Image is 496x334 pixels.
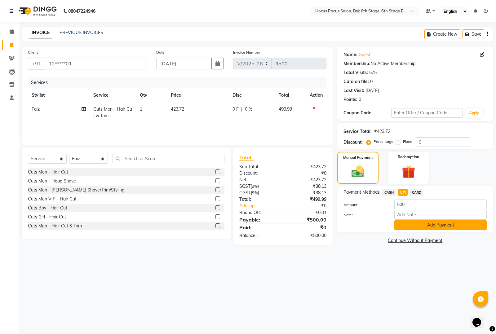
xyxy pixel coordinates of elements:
[113,154,224,163] input: Search or Scan
[239,190,251,196] span: CGST
[343,96,357,103] div: Points:
[343,139,363,146] div: Discount:
[156,50,165,55] label: Date
[394,200,487,209] input: Amount
[275,88,306,102] th: Total
[465,108,483,118] button: Apply
[343,51,357,58] div: Name:
[235,216,283,223] div: Payable:
[16,2,58,20] img: logo
[90,88,136,102] th: Service
[28,50,38,55] label: Client
[343,189,380,196] span: Payment Methods
[235,196,283,203] div: Total:
[29,77,331,88] div: Services
[167,88,229,102] th: Price
[424,29,460,39] button: Create New
[28,58,45,69] button: +91
[343,78,369,85] div: Card on file:
[28,214,66,220] div: Cuts Girl - Hair Cut
[382,189,396,196] span: CASH
[235,190,283,196] div: ( )
[283,164,331,170] div: ₹423.72
[235,209,283,216] div: Round Off:
[283,183,331,190] div: ₹38.13
[245,106,252,112] span: 0 %
[343,87,364,94] div: Last Visit:
[343,60,487,67] div: No Active Membership
[339,237,492,244] a: Continue Without Payment
[45,58,147,69] input: Search by Name/Mobile/Email/Code
[365,87,379,94] div: [DATE]
[343,110,391,116] div: Coupon Code
[283,177,331,183] div: ₹423.72
[343,155,373,160] label: Manual Payment
[343,128,372,135] div: Service Total:
[235,170,283,177] div: Discount:
[398,189,408,196] span: UPI
[239,154,254,161] span: Total
[93,106,132,118] span: Cuts Men - Hair Cut & Trim
[232,106,239,112] span: 0 F
[279,106,292,112] span: 499.99
[28,196,77,202] div: Cuts Men VIP - Hair Cut
[398,154,419,160] label: Redemption
[463,29,484,39] button: Save
[60,30,103,35] a: PREVIOUS INVOICES
[136,88,167,102] th: Qty
[283,232,331,239] div: ₹500.00
[235,164,283,170] div: Sub Total:
[398,164,419,180] img: _gift.svg
[233,50,260,55] label: Invoice Number
[29,27,52,38] a: INVOICE
[359,51,370,58] a: Guest
[283,190,331,196] div: ₹38.13
[370,78,373,85] div: 0
[140,106,142,112] span: 1
[369,69,377,76] div: 575
[339,202,390,208] label: Amount:
[171,106,184,112] span: 423.72
[28,187,124,193] div: Cuts Men - [PERSON_NAME] Shave/Trim/Styling
[394,210,487,220] input: Add Note
[283,224,331,231] div: ₹0
[339,212,390,218] label: Note:
[28,178,76,184] div: Cuts Men - Head Shave
[291,203,331,209] div: ₹0
[32,106,40,112] span: Faiz
[374,128,390,135] div: ₹423.72
[235,232,283,239] div: Balance :
[343,60,370,67] div: Membership:
[28,205,67,211] div: Cuts Boy - Hair Cut
[391,108,463,118] input: Enter Offer / Coupon Code
[235,203,291,209] a: Add Tip
[410,189,423,196] span: CARD
[68,2,95,20] b: 08047224946
[239,183,250,189] span: SGST
[283,170,331,177] div: ₹0
[374,139,393,144] label: Percentage
[283,196,331,203] div: ₹499.99
[28,88,90,102] th: Stylist
[403,139,412,144] label: Fixed
[283,209,331,216] div: ₹0.01
[229,88,275,102] th: Disc
[252,190,258,195] span: 9%
[235,183,283,190] div: ( )
[241,106,242,112] span: |
[306,88,326,102] th: Action
[359,96,361,103] div: 0
[348,164,368,179] img: _cash.svg
[343,69,368,76] div: Total Visits:
[28,223,82,229] div: Cuts Men - Hair Cut & Trim
[394,220,487,230] button: Add Payment
[28,169,68,175] div: Cuts Men - Hair Cut
[283,216,331,223] div: ₹500.00
[470,309,490,328] iframe: chat widget
[235,224,283,231] div: Paid:
[235,177,283,183] div: Net:
[252,184,258,189] span: 9%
